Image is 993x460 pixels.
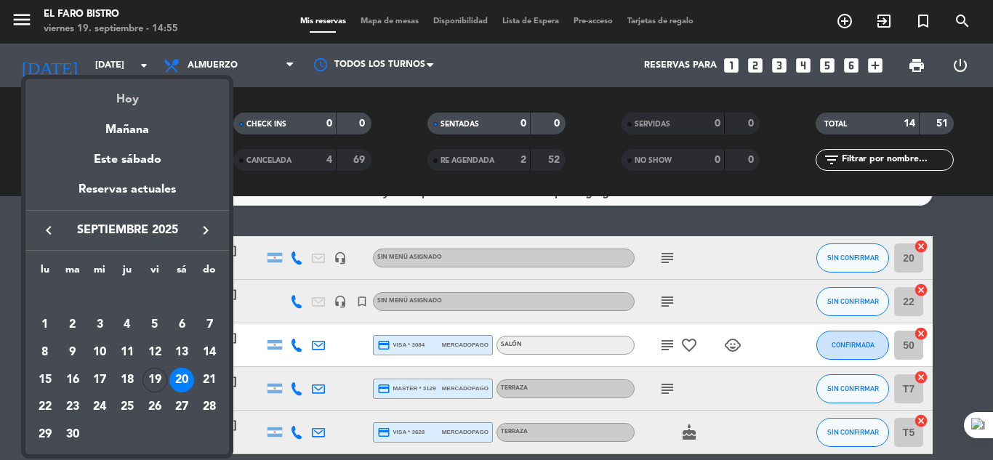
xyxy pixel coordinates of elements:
div: 10 [87,340,112,365]
div: Reservas actuales [25,180,229,210]
td: 2 de septiembre de 2025 [59,312,87,339]
div: 1 [33,312,57,337]
div: 29 [33,422,57,447]
div: 6 [169,312,194,337]
td: 13 de septiembre de 2025 [169,339,196,366]
div: 17 [87,368,112,392]
td: 30 de septiembre de 2025 [59,421,87,448]
div: 7 [197,312,222,337]
td: 17 de septiembre de 2025 [86,366,113,394]
th: miércoles [86,262,113,284]
th: lunes [31,262,59,284]
td: 5 de septiembre de 2025 [141,312,169,339]
div: 2 [60,312,85,337]
div: 15 [33,368,57,392]
td: 6 de septiembre de 2025 [169,312,196,339]
div: 4 [115,312,140,337]
td: 1 de septiembre de 2025 [31,312,59,339]
td: 7 de septiembre de 2025 [196,312,223,339]
td: 29 de septiembre de 2025 [31,421,59,448]
td: 28 de septiembre de 2025 [196,394,223,421]
td: 21 de septiembre de 2025 [196,366,223,394]
td: 4 de septiembre de 2025 [113,312,141,339]
i: keyboard_arrow_right [197,222,214,239]
div: 30 [60,422,85,447]
div: 25 [115,395,140,420]
div: 23 [60,395,85,420]
button: keyboard_arrow_left [36,221,62,240]
td: SEP. [31,284,223,312]
td: 23 de septiembre de 2025 [59,394,87,421]
td: 12 de septiembre de 2025 [141,339,169,366]
td: 22 de septiembre de 2025 [31,394,59,421]
td: 15 de septiembre de 2025 [31,366,59,394]
th: sábado [169,262,196,284]
div: 5 [142,312,167,337]
span: septiembre 2025 [62,221,193,240]
div: 12 [142,340,167,365]
td: 11 de septiembre de 2025 [113,339,141,366]
th: martes [59,262,87,284]
td: 18 de septiembre de 2025 [113,366,141,394]
td: 14 de septiembre de 2025 [196,339,223,366]
div: 27 [169,395,194,420]
div: 8 [33,340,57,365]
div: 3 [87,312,112,337]
td: 20 de septiembre de 2025 [169,366,196,394]
div: 18 [115,368,140,392]
td: 19 de septiembre de 2025 [141,366,169,394]
div: 26 [142,395,167,420]
div: 9 [60,340,85,365]
div: 14 [197,340,222,365]
td: 24 de septiembre de 2025 [86,394,113,421]
td: 16 de septiembre de 2025 [59,366,87,394]
th: viernes [141,262,169,284]
td: 26 de septiembre de 2025 [141,394,169,421]
td: 9 de septiembre de 2025 [59,339,87,366]
i: keyboard_arrow_left [40,222,57,239]
div: 19 [142,368,167,392]
div: 13 [169,340,194,365]
td: 25 de septiembre de 2025 [113,394,141,421]
td: 3 de septiembre de 2025 [86,312,113,339]
div: Hoy [25,79,229,109]
div: 24 [87,395,112,420]
th: domingo [196,262,223,284]
th: jueves [113,262,141,284]
div: Mañana [25,110,229,140]
div: 20 [169,368,194,392]
div: 22 [33,395,57,420]
td: 27 de septiembre de 2025 [169,394,196,421]
div: 21 [197,368,222,392]
button: keyboard_arrow_right [193,221,219,240]
div: Este sábado [25,140,229,180]
div: 28 [197,395,222,420]
div: 11 [115,340,140,365]
div: 16 [60,368,85,392]
td: 8 de septiembre de 2025 [31,339,59,366]
td: 10 de septiembre de 2025 [86,339,113,366]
